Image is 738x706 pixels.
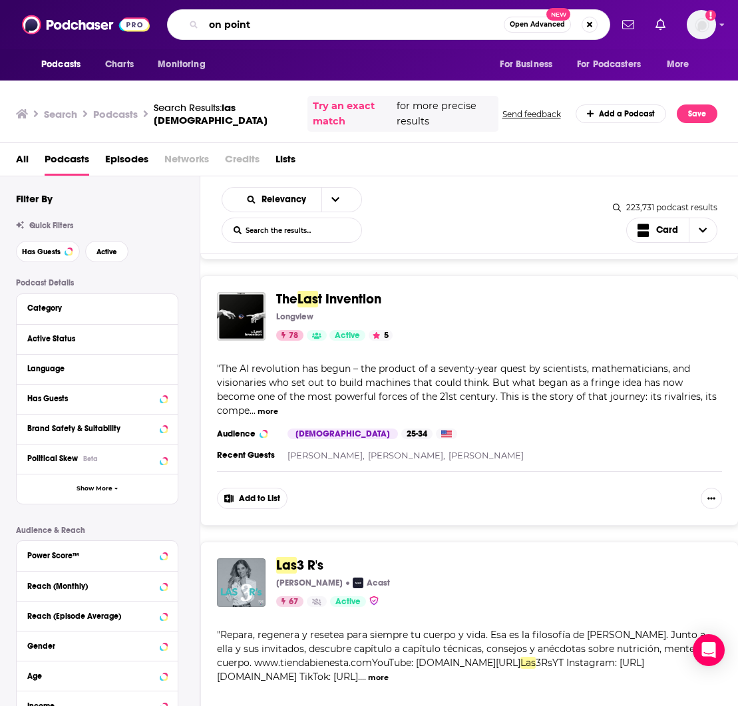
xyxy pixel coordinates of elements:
[276,596,303,607] a: 67
[217,292,266,341] img: The Last Invention
[360,671,366,683] span: ...
[27,364,158,373] div: Language
[262,195,311,204] span: Relevancy
[335,596,361,609] span: Active
[656,226,678,235] span: Card
[27,671,156,681] div: Age
[27,394,156,403] div: Has Guests
[217,363,717,417] span: The AI revolution has begun – the product of a seventy-year quest by scientists, mathematicians, ...
[27,577,167,594] button: Reach (Monthly)
[353,578,363,588] img: Acast
[276,558,323,573] a: Las3 R's
[154,101,268,126] span: las [DEMOGRAPHIC_DATA]
[27,607,167,623] button: Reach (Episode Average)
[27,667,167,683] button: Age
[105,148,148,176] a: Episodes
[250,405,256,417] span: ...
[41,55,81,74] span: Podcasts
[449,450,524,460] a: [PERSON_NAME]
[27,303,158,313] div: Category
[16,192,53,205] h2: Filter By
[687,10,716,39] button: Show profile menu
[705,10,716,21] svg: Add a profile image
[330,596,366,607] a: Active
[313,98,394,129] a: Try an exact match
[83,454,98,463] div: Beta
[27,334,158,343] div: Active Status
[234,195,321,204] button: open menu
[93,108,138,120] h3: Podcasts
[297,557,323,574] span: 3 R's
[217,450,277,460] h3: Recent Guests
[369,595,379,606] img: verified Badge
[27,299,167,316] button: Category
[27,424,156,433] div: Brand Safety & Suitability
[289,329,298,343] span: 78
[16,148,29,176] a: All
[77,485,112,492] span: Show More
[353,578,390,588] a: AcastAcast
[329,330,365,341] a: Active
[687,10,716,39] span: Logged in as CookbookCarrie
[687,10,716,39] img: User Profile
[677,104,717,123] button: Save
[27,582,156,591] div: Reach (Monthly)
[289,596,298,609] span: 67
[490,52,569,77] button: open menu
[276,148,295,176] span: Lists
[504,17,571,33] button: Open AdvancedNew
[27,546,167,563] button: Power Score™
[27,420,167,437] button: Brand Safety & Suitability
[335,329,360,343] span: Active
[667,55,689,74] span: More
[693,634,725,666] div: Open Intercom Messenger
[22,12,150,37] img: Podchaser - Follow, Share and Rate Podcasts
[217,629,705,683] span: "
[222,187,362,212] h2: Choose List sort
[22,248,61,256] span: Has Guests
[16,278,178,287] p: Podcast Details
[500,55,552,74] span: For Business
[27,454,78,463] span: Political Skew
[96,52,142,77] a: Charts
[276,291,297,307] span: The
[225,148,260,176] span: Credits
[167,9,610,40] div: Search podcasts, credits, & more...
[258,406,278,417] button: more
[85,241,128,262] button: Active
[368,672,389,683] button: more
[650,13,671,36] a: Show notifications dropdown
[626,218,718,243] h2: Choose View
[148,52,222,77] button: open menu
[613,202,717,212] div: 223,731 podcast results
[217,429,277,439] h3: Audience
[27,360,167,377] button: Language
[276,557,297,574] span: Las
[27,390,167,407] button: Has Guests
[27,330,167,347] button: Active Status
[27,637,167,653] button: Gender
[27,641,156,651] div: Gender
[164,148,209,176] span: Networks
[498,108,565,120] button: Send feedback
[401,429,433,439] div: 25-34
[29,221,73,230] span: Quick Filters
[546,8,570,21] span: New
[27,450,167,466] button: Political SkewBeta
[27,612,156,621] div: Reach (Episode Average)
[657,52,706,77] button: open menu
[217,488,287,509] button: Add to List
[105,55,134,74] span: Charts
[577,55,641,74] span: For Podcasters
[287,450,365,460] a: [PERSON_NAME],
[520,657,536,669] span: Las
[204,14,504,35] input: Search podcasts, credits, & more...
[318,291,381,307] span: t Invention
[276,330,303,341] a: 78
[45,148,89,176] a: Podcasts
[154,101,297,126] div: Search Results:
